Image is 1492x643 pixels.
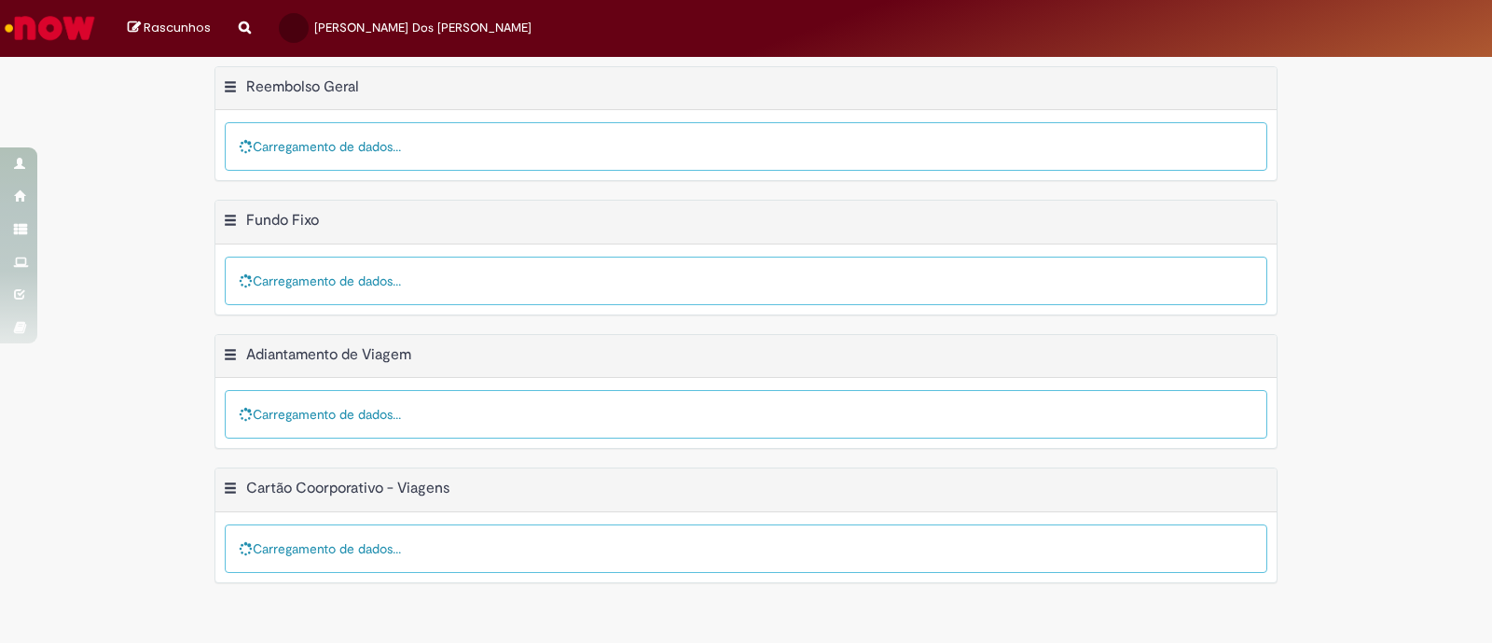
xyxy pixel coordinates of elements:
div: Carregamento de dados... [225,524,1267,573]
h2: Reembolso Geral [246,77,359,96]
span: Rascunhos [144,19,211,36]
div: Carregamento de dados... [225,257,1267,305]
h2: Adiantamento de Viagem [246,345,411,364]
button: Fundo Fixo Menu de contexto [223,211,238,235]
img: ServiceNow [2,9,98,47]
h2: Fundo Fixo [246,211,319,230]
button: Adiantamento de Viagem Menu de contexto [223,345,238,370]
a: Rascunhos [128,20,211,37]
button: Cartão Coorporativo - Viagens Menu de contexto [223,479,238,503]
div: Carregamento de dados... [225,122,1267,171]
button: Reembolso Geral Menu de contexto [223,77,238,102]
span: [PERSON_NAME] Dos [PERSON_NAME] [314,20,532,35]
h2: Cartão Coorporativo - Viagens [246,480,449,498]
div: Carregamento de dados... [225,390,1267,439]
